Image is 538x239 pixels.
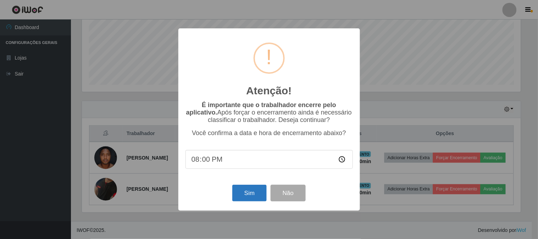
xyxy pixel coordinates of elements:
[185,129,353,137] p: Você confirma a data e hora de encerramento abaixo?
[185,101,353,124] p: Após forçar o encerramento ainda é necessário classificar o trabalhador. Deseja continuar?
[271,185,306,201] button: Não
[232,185,267,201] button: Sim
[186,101,336,116] b: É importante que o trabalhador encerre pelo aplicativo.
[246,84,292,97] h2: Atenção!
